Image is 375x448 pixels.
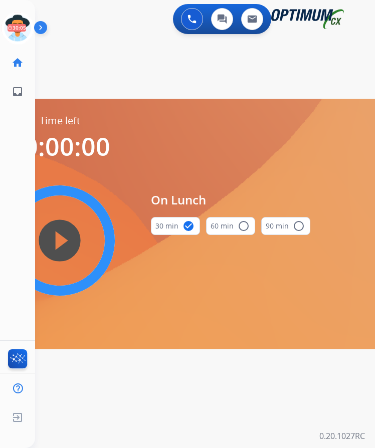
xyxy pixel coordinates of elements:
[238,220,250,232] mat-icon: radio_button_unchecked
[9,129,110,163] span: 00:00:00
[293,220,305,232] mat-icon: radio_button_unchecked
[12,57,24,69] mat-icon: home
[54,235,66,247] mat-icon: play_circle_filled
[151,217,200,235] button: 30 min
[151,191,310,209] span: On Lunch
[182,220,195,232] mat-icon: check_circle
[40,114,80,128] span: Time left
[12,86,24,98] mat-icon: inbox
[206,217,255,235] button: 60 min
[261,217,310,235] button: 90 min
[319,430,365,442] p: 0.20.1027RC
